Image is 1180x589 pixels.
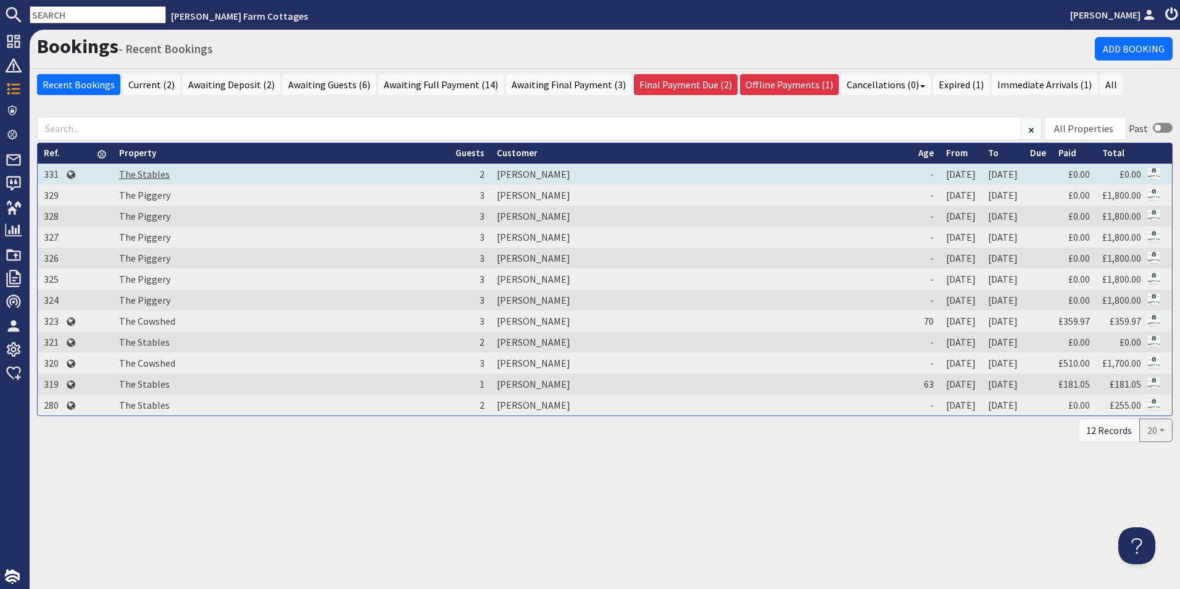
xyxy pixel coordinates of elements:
[1102,294,1141,306] a: £1,800.00
[506,74,631,95] a: Awaiting Final Payment (3)
[491,290,912,311] td: [PERSON_NAME]
[940,269,982,290] td: [DATE]
[119,252,170,264] a: The Piggery
[982,227,1024,248] td: [DATE]
[37,117,1021,140] input: Search...
[5,569,20,584] img: staytech_i_w-64f4e8e9ee0a9c174fd5317b4b171b261742d2d393467e5bdba4413f4f884c10.svg
[1058,378,1090,390] a: £181.05
[491,227,912,248] td: [PERSON_NAME]
[38,332,66,353] td: 321
[455,147,484,159] a: Guests
[940,185,982,206] td: [DATE]
[38,353,66,374] td: 320
[1148,252,1160,264] img: Referer: Langley Farm Cottages
[38,164,66,185] td: 331
[480,252,484,264] span: 3
[123,74,180,95] a: Current (2)
[982,311,1024,332] td: [DATE]
[491,164,912,185] td: [PERSON_NAME]
[491,374,912,395] td: [PERSON_NAME]
[912,332,940,353] td: -
[940,395,982,416] td: [DATE]
[1148,315,1160,327] img: Referer: Langley Farm Cottages
[940,290,982,311] td: [DATE]
[1148,273,1160,285] img: Referer: Langley Farm Cottages
[1120,336,1141,348] a: £0.00
[940,227,982,248] td: [DATE]
[982,185,1024,206] td: [DATE]
[1068,210,1090,222] a: £0.00
[982,290,1024,311] td: [DATE]
[1044,117,1126,140] div: Combobox
[119,231,170,243] a: The Piggery
[37,74,120,95] a: Recent Bookings
[1148,378,1160,390] img: Referer: Langley Farm Cottages
[1068,273,1090,285] a: £0.00
[480,336,484,348] span: 2
[912,164,940,185] td: -
[1110,399,1141,411] a: £255.00
[912,269,940,290] td: -
[1068,231,1090,243] a: £0.00
[491,353,912,374] td: [PERSON_NAME]
[1058,147,1076,159] a: Paid
[912,374,940,395] td: 63
[1110,315,1141,327] a: £359.97
[1102,147,1124,159] a: Total
[38,374,66,395] td: 319
[1148,357,1160,369] img: Referer: Langley Farm Cottages
[37,34,118,59] a: Bookings
[119,210,170,222] a: The Piggery
[1054,121,1113,136] div: All Properties
[1068,252,1090,264] a: £0.00
[119,378,170,390] a: The Stables
[1068,189,1090,201] a: £0.00
[982,269,1024,290] td: [DATE]
[1148,189,1160,201] img: Referer: Langley Farm Cottages
[480,357,484,369] span: 3
[1068,336,1090,348] a: £0.00
[982,374,1024,395] td: [DATE]
[1058,315,1090,327] a: £359.97
[183,74,280,95] a: Awaiting Deposit (2)
[982,248,1024,269] td: [DATE]
[378,74,504,95] a: Awaiting Full Payment (14)
[1095,37,1173,61] a: Add Booking
[982,353,1024,374] td: [DATE]
[30,6,166,23] input: SEARCH
[740,74,839,95] a: Offline Payments (1)
[119,294,170,306] a: The Piggery
[118,41,213,56] small: - Recent Bookings
[912,353,940,374] td: -
[1102,189,1141,201] a: £1,800.00
[480,189,484,201] span: 3
[119,336,170,348] a: The Stables
[1148,168,1160,180] img: Referer: Langley Farm Cottages
[1120,168,1141,180] a: £0.00
[171,10,308,22] a: [PERSON_NAME] Farm Cottages
[912,395,940,416] td: -
[940,248,982,269] td: [DATE]
[480,315,484,327] span: 3
[1024,143,1052,164] th: Due
[119,168,170,180] a: The Stables
[946,147,968,159] a: From
[982,206,1024,227] td: [DATE]
[912,206,940,227] td: -
[119,147,156,159] a: Property
[912,290,940,311] td: -
[940,164,982,185] td: [DATE]
[44,147,60,159] a: Ref.
[988,147,999,159] a: To
[940,353,982,374] td: [DATE]
[1148,231,1160,243] img: Referer: Langley Farm Cottages
[480,273,484,285] span: 3
[1118,527,1155,564] iframe: Toggle Customer Support
[497,147,538,159] a: Customer
[912,227,940,248] td: -
[38,311,66,332] td: 323
[491,332,912,353] td: [PERSON_NAME]
[480,168,484,180] span: 2
[491,311,912,332] td: [PERSON_NAME]
[283,74,376,95] a: Awaiting Guests (6)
